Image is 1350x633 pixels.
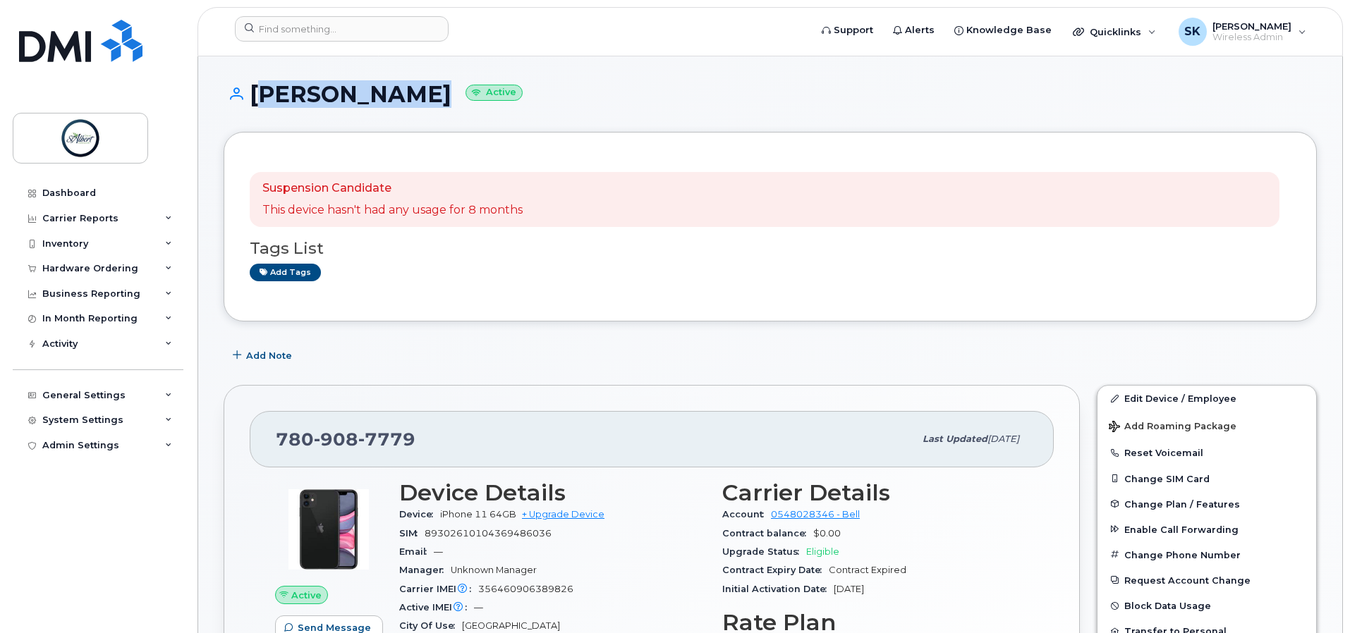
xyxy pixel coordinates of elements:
span: $0.00 [813,528,841,539]
span: 780 [276,429,415,450]
span: Contract balance [722,528,813,539]
span: Unknown Manager [451,565,537,575]
button: Enable Call Forwarding [1097,517,1316,542]
h3: Carrier Details [722,480,1028,505]
span: Contract Expiry Date [722,565,829,575]
span: — [434,546,443,557]
span: Carrier IMEI [399,584,478,594]
button: Change SIM Card [1097,466,1316,491]
small: Active [466,85,523,101]
h3: Device Details [399,480,705,505]
span: Initial Activation Date [722,584,834,594]
button: Change Phone Number [1097,542,1316,567]
a: + Upgrade Device [522,509,604,520]
span: Email [399,546,434,557]
span: Last updated [923,434,987,444]
span: Contract Expired [829,565,906,575]
span: [GEOGRAPHIC_DATA] [462,620,560,631]
span: 356460906389826 [478,584,573,594]
span: Active IMEI [399,602,474,613]
span: Account [722,509,771,520]
img: iPhone_11.jpg [286,487,371,572]
a: Add tags [250,264,321,281]
span: iPhone 11 64GB [440,509,516,520]
p: Suspension Candidate [262,180,523,197]
span: Change Plan / Features [1124,498,1240,509]
span: 7779 [358,429,415,450]
span: 89302610104369486036 [425,528,552,539]
span: [DATE] [834,584,864,594]
h1: [PERSON_NAME] [224,82,1317,106]
span: Add Note [246,349,292,362]
span: [DATE] [987,434,1019,444]
span: Add Roaming Package [1109,421,1236,434]
button: Request Account Change [1097,567,1316,593]
a: Edit Device / Employee [1097,386,1316,411]
p: This device hasn't had any usage for 8 months [262,202,523,219]
a: 0548028346 - Bell [771,509,860,520]
span: Enable Call Forwarding [1124,524,1239,534]
span: 908 [314,429,358,450]
button: Add Roaming Package [1097,411,1316,440]
span: Upgrade Status [722,546,806,557]
button: Reset Voicemail [1097,440,1316,465]
span: Eligible [806,546,839,557]
button: Change Plan / Features [1097,491,1316,517]
span: Manager [399,565,451,575]
span: Active [291,589,322,602]
span: Device [399,509,440,520]
span: — [474,602,483,613]
button: Add Note [224,343,304,368]
h3: Tags List [250,240,1291,257]
button: Block Data Usage [1097,593,1316,618]
span: SIM [399,528,425,539]
span: City Of Use [399,620,462,631]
